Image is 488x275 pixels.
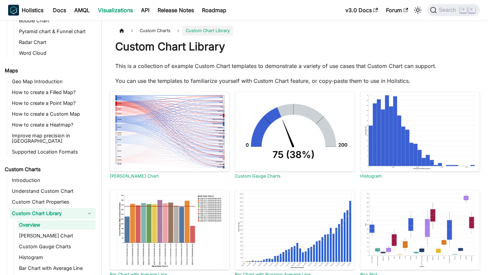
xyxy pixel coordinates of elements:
[360,92,480,179] a: HistogramHistogram
[115,77,474,85] p: You can use the templates to familiarize yourself with Custom Chart feature, or copy-paste them t...
[94,5,137,16] a: Visualizations
[17,231,96,240] a: [PERSON_NAME] Chart
[8,5,19,16] img: Holistics
[198,5,230,16] a: Roadmap
[17,220,96,230] a: Overview
[10,208,83,219] a: Custom Chart Library
[115,26,128,36] a: Home page
[341,5,382,16] a: v3.0 Docs
[137,5,154,16] a: API
[17,27,96,36] a: Pyramid chart & Funnel chart
[17,263,96,273] a: Bar Chart with Average Line
[17,48,96,58] a: Word Cloud
[17,253,96,262] a: Histogram
[17,38,96,47] a: Radar Chart
[382,5,412,16] a: Forum
[22,6,43,14] b: Holistics
[182,26,233,36] span: Custom Chart Library
[17,16,96,25] a: Bubble Chart
[3,66,96,75] a: Maps
[110,92,229,179] a: Sankey Chart[PERSON_NAME] Chart
[115,62,474,70] p: This is a collection of example Custom Chart templates to demonstrate a variety of use cases that...
[10,197,96,207] a: Custom Chart Properties
[10,147,96,157] a: Supported Location Formats
[115,40,474,53] h1: Custom Chart Library
[10,109,96,119] a: How to create a Custom Map
[412,5,423,16] button: Switch between dark and light mode (currently light mode)
[10,186,96,196] a: Understand Custom Chart
[10,98,96,108] a: How to create a Point Map?
[136,26,174,36] span: Custom Charts
[10,176,96,185] a: Introduction
[3,165,96,174] a: Custom Charts
[49,5,70,16] a: Docs
[468,7,475,13] kbd: K
[17,242,96,251] a: Custom Gauge Charts
[8,5,43,16] a: HolisticsHolistics
[115,26,474,36] nav: Breadcrumbs
[83,208,96,219] button: Collapse sidebar category 'Custom Chart Library'
[427,4,480,16] button: Search (Command+K)
[437,7,460,13] span: Search
[460,7,467,13] kbd: ⌘
[154,5,198,16] a: Release Notes
[10,88,96,97] a: How to create a Filled Map?
[235,92,354,179] a: Custom Gauge ChartsCustom Gauge Charts
[10,77,96,86] a: Geo Map Introduction
[360,174,382,179] a: Histogram
[10,131,96,146] a: Improve map precision in [GEOGRAPHIC_DATA]
[235,174,281,179] a: Custom Gauge Charts
[70,5,94,16] a: AMQL
[110,174,159,179] a: [PERSON_NAME] Chart
[10,120,96,130] a: How to create a Heatmap?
